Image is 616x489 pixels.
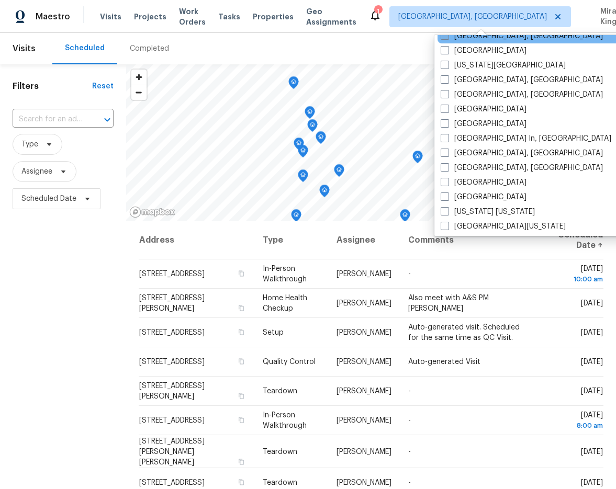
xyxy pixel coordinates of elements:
[412,151,423,167] div: Map marker
[441,60,566,71] label: [US_STATE][GEOGRAPHIC_DATA]
[237,457,246,466] button: Copy Address
[237,391,246,401] button: Copy Address
[139,329,205,336] span: [STREET_ADDRESS]
[131,85,147,100] button: Zoom out
[395,221,405,237] div: Map marker
[237,477,246,487] button: Copy Address
[441,207,535,217] label: [US_STATE] [US_STATE]
[441,75,603,85] label: [GEOGRAPHIC_DATA], [GEOGRAPHIC_DATA]
[253,12,294,22] span: Properties
[337,358,391,366] span: [PERSON_NAME]
[237,357,246,366] button: Copy Address
[13,37,36,60] span: Visits
[288,76,299,93] div: Map marker
[129,206,175,218] a: Mapbox homepage
[263,412,307,429] span: In-Person Walkthrough
[36,12,70,22] span: Maestro
[130,43,169,54] div: Completed
[581,448,603,455] span: [DATE]
[294,138,304,154] div: Map marker
[408,270,411,278] span: -
[305,106,315,122] div: Map marker
[13,81,92,92] h1: Filters
[139,382,205,400] span: [STREET_ADDRESS][PERSON_NAME]
[441,89,603,100] label: [GEOGRAPHIC_DATA], [GEOGRAPHIC_DATA]
[316,131,326,147] div: Map marker
[65,43,105,53] div: Scheduled
[237,327,246,337] button: Copy Address
[291,209,301,225] div: Map marker
[581,358,603,366] span: [DATE]
[408,417,411,424] span: -
[539,221,603,259] th: Scheduled Date ↑
[131,70,147,85] button: Zoom in
[263,448,297,455] span: Teardown
[441,148,603,158] label: [GEOGRAPHIC_DATA], [GEOGRAPHIC_DATA]
[441,133,611,144] label: [GEOGRAPHIC_DATA] In, [GEOGRAPHIC_DATA]
[139,437,205,465] span: [STREET_ADDRESS][PERSON_NAME][PERSON_NAME]
[328,221,400,259] th: Assignee
[21,166,52,177] span: Assignee
[21,194,76,204] span: Scheduled Date
[139,270,205,278] span: [STREET_ADDRESS]
[441,104,527,115] label: [GEOGRAPHIC_DATA]
[581,479,603,486] span: [DATE]
[441,177,527,188] label: [GEOGRAPHIC_DATA]
[408,479,411,486] span: -
[374,6,382,17] div: 1
[139,221,254,259] th: Address
[13,111,84,128] input: Search for an address...
[139,358,205,366] span: [STREET_ADDRESS]
[126,64,585,221] canvas: Map
[408,388,411,395] span: -
[337,329,391,336] span: [PERSON_NAME]
[408,358,480,366] span: Auto-generated Visit
[139,479,205,486] span: [STREET_ADDRESS]
[263,294,307,312] span: Home Health Checkup
[408,448,411,455] span: -
[218,13,240,20] span: Tasks
[337,417,391,424] span: [PERSON_NAME]
[408,294,489,312] span: Also meet with A&S PM [PERSON_NAME]
[337,448,391,455] span: [PERSON_NAME]
[263,479,297,486] span: Teardown
[337,479,391,486] span: [PERSON_NAME]
[21,139,38,150] span: Type
[307,119,318,135] div: Map marker
[400,221,539,259] th: Comments
[441,163,603,173] label: [GEOGRAPHIC_DATA], [GEOGRAPHIC_DATA]
[398,12,547,22] span: [GEOGRAPHIC_DATA], [GEOGRAPHIC_DATA]
[581,329,603,336] span: [DATE]
[581,388,603,395] span: [DATE]
[298,169,308,186] div: Map marker
[306,6,356,27] span: Geo Assignments
[263,329,284,336] span: Setup
[441,192,527,202] label: [GEOGRAPHIC_DATA]
[547,274,603,285] div: 10:00 am
[547,412,603,431] span: [DATE]
[547,265,603,285] span: [DATE]
[179,6,206,27] span: Work Orders
[139,417,205,424] span: [STREET_ADDRESS]
[547,420,603,431] div: 8:00 am
[92,81,114,92] div: Reset
[441,221,566,232] label: [GEOGRAPHIC_DATA][US_STATE]
[100,12,121,22] span: Visits
[400,209,410,225] div: Map marker
[134,12,166,22] span: Projects
[139,294,205,312] span: [STREET_ADDRESS][PERSON_NAME]
[263,358,316,366] span: Quality Control
[334,164,344,180] div: Map marker
[441,46,527,56] label: [GEOGRAPHIC_DATA]
[319,185,330,201] div: Map marker
[337,270,391,278] span: [PERSON_NAME]
[337,388,391,395] span: [PERSON_NAME]
[263,265,307,283] span: In-Person Walkthrough
[237,303,246,313] button: Copy Address
[237,415,246,425] button: Copy Address
[237,269,246,278] button: Copy Address
[581,300,603,307] span: [DATE]
[254,221,328,259] th: Type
